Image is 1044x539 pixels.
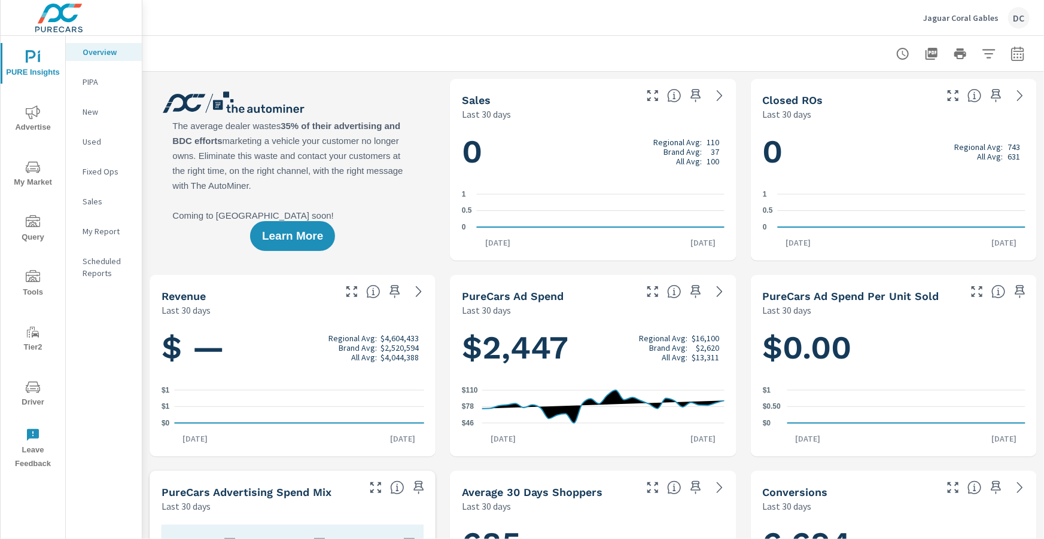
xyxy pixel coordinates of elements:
p: Last 30 days [462,107,511,121]
text: $1 [162,386,170,394]
span: Save this to your personalized report [409,478,428,497]
a: See more details in report [1010,478,1030,497]
p: Brand Avg: [339,343,377,353]
text: 0.5 [462,207,472,215]
text: 0.5 [763,207,773,215]
p: Last 30 days [162,499,211,513]
p: [DATE] [983,237,1025,249]
text: 1 [462,190,466,198]
p: [DATE] [482,433,524,445]
span: This table looks at how you compare to the amount of budget you spend per channel as opposed to y... [390,480,404,495]
p: Regional Avg: [654,137,702,147]
span: Tier2 [4,325,62,354]
a: See more details in report [710,282,729,301]
button: Apply Filters [977,42,1001,66]
span: Tools [4,270,62,299]
p: Overview [83,46,132,58]
p: Last 30 days [162,303,211,317]
p: All Avg: [351,353,377,362]
h5: Revenue [162,290,206,302]
div: New [66,103,142,121]
button: Make Fullscreen [943,86,963,105]
text: $1 [763,386,771,394]
span: Query [4,215,62,244]
h1: $2,447 [462,327,724,368]
p: [DATE] [382,433,424,445]
text: $0 [763,419,771,427]
p: Last 30 days [763,107,812,121]
span: My Market [4,160,62,189]
p: 100 [707,157,720,166]
p: 631 [1008,152,1020,161]
button: Select Date Range [1006,42,1030,66]
button: "Export Report to PDF" [920,42,943,66]
h5: PureCars Ad Spend [462,290,564,302]
p: Regional Avg: [954,142,1003,152]
p: Brand Avg: [649,343,687,353]
text: 0 [462,223,466,231]
span: Number of Repair Orders Closed by the selected dealership group over the selected time range. [So... [967,88,982,103]
p: New [83,106,132,118]
button: Make Fullscreen [366,478,385,497]
button: Learn More [250,221,335,251]
span: Save this to your personalized report [987,86,1006,105]
p: $16,100 [692,333,720,343]
h5: PureCars Advertising Spend Mix [162,486,331,498]
text: $0 [162,419,170,427]
span: Save this to your personalized report [385,282,404,301]
p: [DATE] [777,237,819,249]
p: Last 30 days [462,499,511,513]
span: Driver [4,380,62,409]
p: [DATE] [683,237,725,249]
button: Make Fullscreen [967,282,987,301]
a: See more details in report [710,86,729,105]
h1: 0 [763,131,1025,172]
a: See more details in report [710,478,729,497]
p: $2,620 [696,343,720,353]
span: Total cost of media for all PureCars channels for the selected dealership group over the selected... [667,284,681,299]
p: Scheduled Reports [83,255,132,279]
h5: Sales [462,94,491,106]
span: Save this to your personalized report [686,282,705,301]
p: $4,604,433 [381,333,419,343]
h1: $0.00 [763,327,1025,368]
text: 0 [763,223,767,231]
div: Fixed Ops [66,163,142,180]
button: Make Fullscreen [643,478,662,497]
text: $46 [462,419,474,427]
p: Used [83,136,132,148]
text: $0.50 [763,403,781,411]
p: 743 [1008,142,1020,152]
div: DC [1008,7,1030,29]
div: PIPA [66,73,142,91]
p: [DATE] [477,237,519,249]
p: $13,311 [692,353,720,362]
p: [DATE] [787,433,829,445]
span: Save this to your personalized report [686,86,705,105]
span: A rolling 30 day total of daily Shoppers on the dealership website, averaged over the selected da... [667,480,681,495]
div: Sales [66,192,142,210]
p: [DATE] [683,433,725,445]
p: [DATE] [175,433,217,445]
text: 1 [763,190,767,198]
p: Sales [83,195,132,207]
h5: Closed ROs [763,94,823,106]
p: PIPA [83,76,132,88]
h1: 0 [462,131,724,172]
span: Number of vehicles sold by the dealership over the selected date range. [Source: This data is sou... [667,88,681,103]
h5: Average 30 Days Shoppers [462,486,602,498]
text: $1 [162,403,170,411]
div: nav menu [1,36,65,476]
p: 110 [707,137,720,147]
p: Last 30 days [462,303,511,317]
p: All Avg: [677,157,702,166]
p: My Report [83,225,132,237]
p: Last 30 days [763,303,812,317]
h1: $ — [162,327,424,368]
button: Make Fullscreen [643,282,662,301]
h5: PureCars Ad Spend Per Unit Sold [763,290,939,302]
span: Save this to your personalized report [686,478,705,497]
p: Jaguar Coral Gables [923,13,999,23]
p: All Avg: [977,152,1003,161]
p: $2,520,594 [381,343,419,353]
